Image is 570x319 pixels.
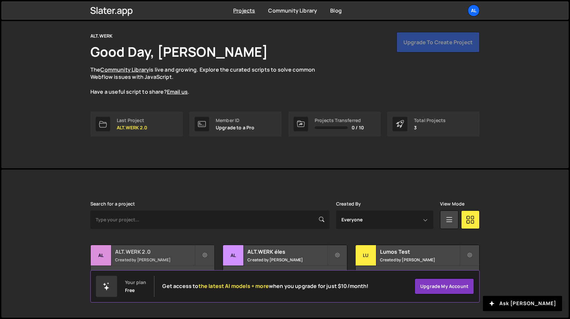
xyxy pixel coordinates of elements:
a: Last Project ALT.WERK 2.0 [90,112,183,137]
div: Free [125,288,135,293]
div: AL [223,245,244,266]
label: Search for a project [90,201,135,207]
a: Upgrade my account [415,278,474,294]
div: 5 pages, last updated by [PERSON_NAME] [DATE] [223,266,347,286]
div: Total Projects [414,118,446,123]
h2: ALT.WERK éles [247,248,327,255]
div: Last Project [117,118,147,123]
div: ALT.WERK [90,32,112,40]
p: 3 [414,125,446,130]
input: Type your project... [90,210,330,229]
a: Lu Lumos Test Created by [PERSON_NAME] 2 pages, last updated by [PERSON_NAME] [DATE] [355,245,480,286]
label: View Mode [440,201,464,207]
h2: Lumos Test [380,248,459,255]
h2: Get access to when you upgrade for just $10/month! [162,283,368,289]
p: The is live and growing. Explore the curated scripts to solve common Webflow issues with JavaScri... [90,66,328,96]
button: Ask [PERSON_NAME] [483,296,562,311]
a: Email us [167,88,188,95]
a: Community Library [100,66,149,73]
a: Community Library [268,7,317,14]
label: Created By [336,201,361,207]
div: Lu [356,245,376,266]
span: the latest AI models + more [199,282,269,290]
h2: ALT.WERK 2.0 [115,248,195,255]
span: 0 / 10 [352,125,364,130]
div: AL [91,245,111,266]
small: Created by [PERSON_NAME] [380,257,459,263]
small: Created by [PERSON_NAME] [115,257,195,263]
a: AL [468,5,480,16]
div: Projects Transferred [315,118,364,123]
a: AL ALT.WERK 2.0 Created by [PERSON_NAME] 2 pages, last updated by [PERSON_NAME] [DATE] [90,245,215,286]
a: Projects [233,7,255,14]
h1: Good Day, [PERSON_NAME] [90,43,268,61]
a: AL ALT.WERK éles Created by [PERSON_NAME] 5 pages, last updated by [PERSON_NAME] [DATE] [223,245,347,286]
div: 2 pages, last updated by [PERSON_NAME] [DATE] [91,266,214,286]
div: 2 pages, last updated by [PERSON_NAME] [DATE] [356,266,479,286]
a: Blog [330,7,342,14]
div: Member ID [216,118,255,123]
div: Your plan [125,280,146,285]
small: Created by [PERSON_NAME] [247,257,327,263]
p: Upgrade to a Pro [216,125,255,130]
p: ALT.WERK 2.0 [117,125,147,130]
